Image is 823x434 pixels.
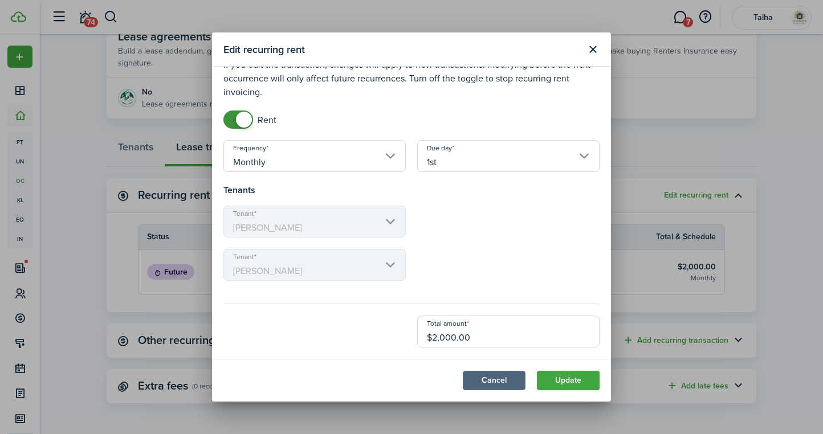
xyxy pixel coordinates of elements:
[223,38,580,60] modal-title: Edit recurring rent
[583,40,602,59] button: Close modal
[463,371,525,390] button: Cancel
[417,316,600,347] input: 0.00
[223,58,600,99] p: If you edit the transaction, changes will apply to new transactions. Modifying before the next oc...
[223,183,600,197] h4: Tenants
[537,371,600,390] button: Update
